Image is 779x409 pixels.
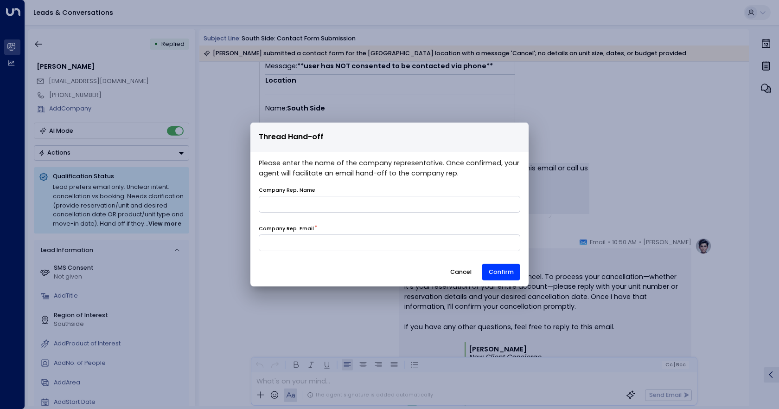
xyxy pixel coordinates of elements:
[259,131,324,143] span: Thread Hand-off
[443,264,479,280] button: Cancel
[259,187,315,194] label: Company Rep. Name
[259,225,314,233] label: Company Rep. Email
[482,264,520,280] button: Confirm
[259,158,520,178] p: Please enter the name of the company representative. Once confirmed, your agent will facilitate a...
